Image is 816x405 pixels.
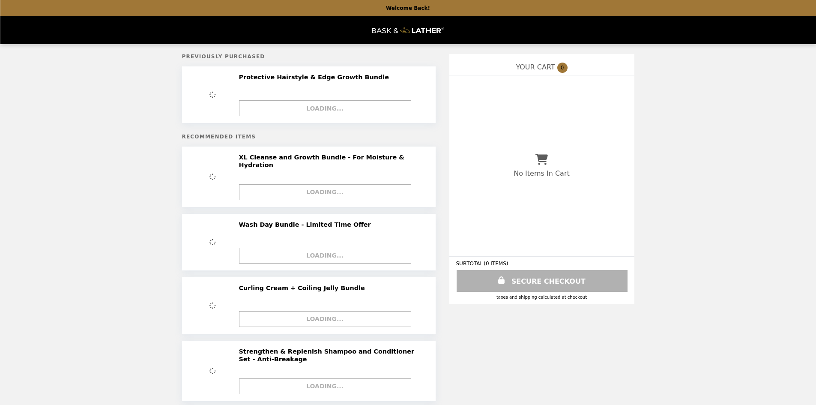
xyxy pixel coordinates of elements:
[239,221,374,228] h2: Wash Day Bundle - Limited Time Offer
[182,54,436,60] h5: Previously Purchased
[484,261,508,267] span: ( 0 ITEMS )
[456,261,484,267] span: SUBTOTAL
[239,153,423,169] h2: XL Cleanse and Growth Bundle - For Moisture & Hydration
[516,63,555,71] span: YOUR CART
[514,169,569,177] p: No Items In Cart
[239,348,423,363] h2: Strengthen & Replenish Shampoo and Conditioner Set - Anti-Breakage
[372,21,444,39] img: Brand Logo
[182,134,436,140] h5: Recommended Items
[557,63,568,73] span: 0
[239,73,392,81] h2: Protective Hairstyle & Edge Growth Bundle
[456,295,628,300] div: Taxes and Shipping calculated at checkout
[239,284,368,292] h2: Curling Cream + Coiling Jelly Bundle
[386,5,430,11] p: Welcome Back!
